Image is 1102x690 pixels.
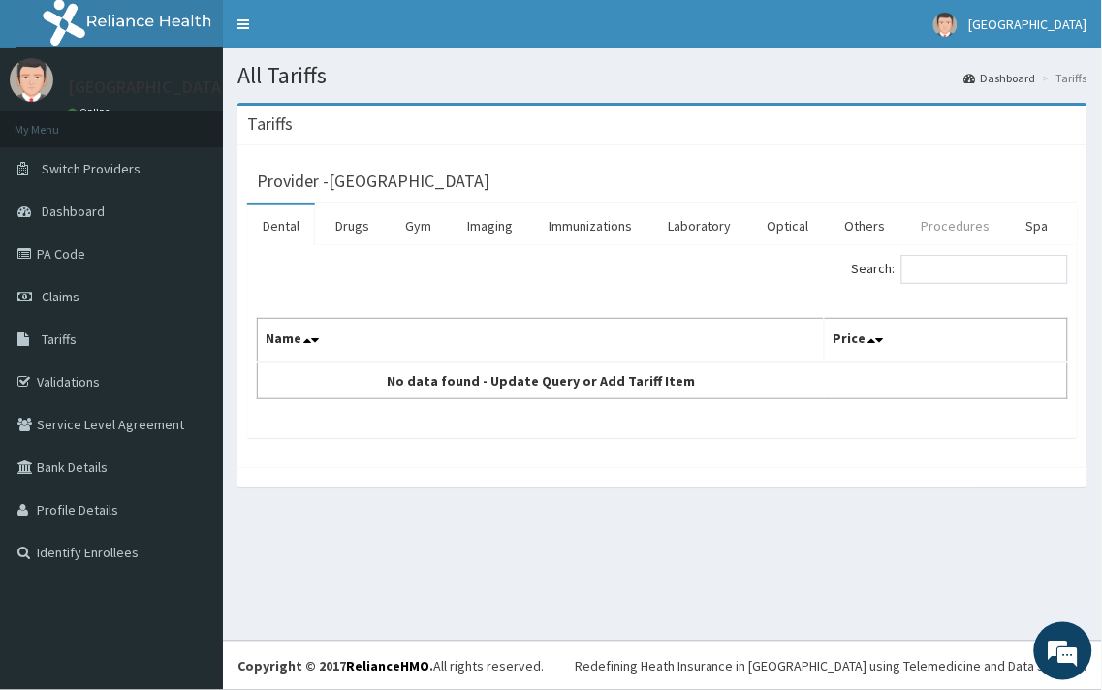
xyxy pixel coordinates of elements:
[257,172,489,190] h3: Provider - [GEOGRAPHIC_DATA]
[42,203,105,220] span: Dashboard
[258,319,825,363] th: Name
[247,205,315,246] a: Dental
[346,657,429,674] a: RelianceHMO
[852,255,1068,284] label: Search:
[42,330,77,348] span: Tariffs
[42,288,79,305] span: Claims
[825,319,1068,363] th: Price
[901,255,1068,284] input: Search:
[933,13,958,37] img: User Image
[969,16,1087,33] span: [GEOGRAPHIC_DATA]
[964,70,1036,86] a: Dashboard
[10,58,53,102] img: User Image
[68,106,114,119] a: Online
[1011,205,1064,246] a: Spa
[752,205,825,246] a: Optical
[652,205,747,246] a: Laboratory
[320,205,385,246] a: Drugs
[68,78,228,96] p: [GEOGRAPHIC_DATA]
[237,63,1087,88] h1: All Tariffs
[247,115,293,133] h3: Tariffs
[223,641,1102,690] footer: All rights reserved.
[1038,70,1087,86] li: Tariffs
[390,205,447,246] a: Gym
[237,657,433,674] strong: Copyright © 2017 .
[906,205,1006,246] a: Procedures
[575,656,1087,675] div: Redefining Heath Insurance in [GEOGRAPHIC_DATA] using Telemedicine and Data Science!
[830,205,901,246] a: Others
[533,205,647,246] a: Immunizations
[258,362,825,399] td: No data found - Update Query or Add Tariff Item
[452,205,528,246] a: Imaging
[42,160,141,177] span: Switch Providers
